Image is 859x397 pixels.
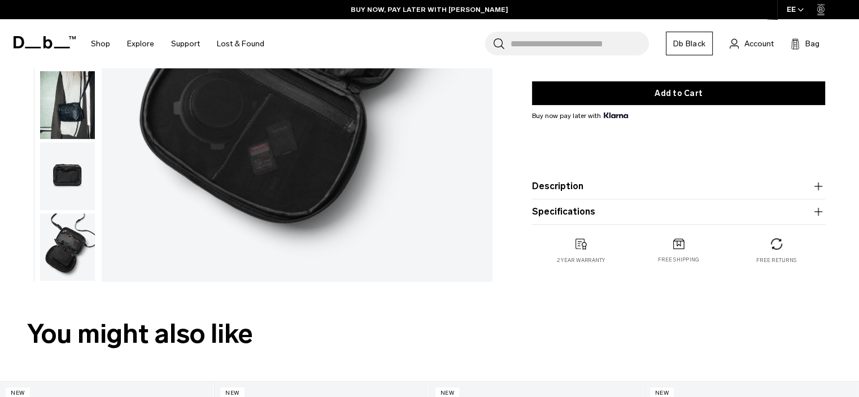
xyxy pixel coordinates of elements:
[532,111,628,121] span: Buy now pay later with
[532,205,825,219] button: Specifications
[217,24,264,64] a: Lost & Found
[171,24,200,64] a: Support
[730,37,774,50] a: Account
[127,24,154,64] a: Explore
[604,112,628,118] img: {"height" => 20, "alt" => "Klarna"}
[27,314,832,354] h2: You might also like
[532,81,825,105] button: Add to Cart
[40,142,95,210] img: Ramverk Tech Organizer Black Out
[666,32,713,55] a: Db Black
[756,256,796,264] p: Free returns
[40,213,95,281] img: Ramverk Tech Organizer Black Out
[791,37,819,50] button: Bag
[805,38,819,50] span: Bag
[557,256,605,264] p: 2 year warranty
[40,213,95,282] button: Ramverk Tech Organizer Black Out
[532,180,825,193] button: Description
[40,142,95,211] button: Ramverk Tech Organizer Black Out
[40,71,95,139] img: Ramverk Tech Organizer Black Out
[351,5,508,15] a: BUY NOW, PAY LATER WITH [PERSON_NAME]
[658,256,699,264] p: Free shipping
[82,19,273,68] nav: Main Navigation
[744,38,774,50] span: Account
[91,24,110,64] a: Shop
